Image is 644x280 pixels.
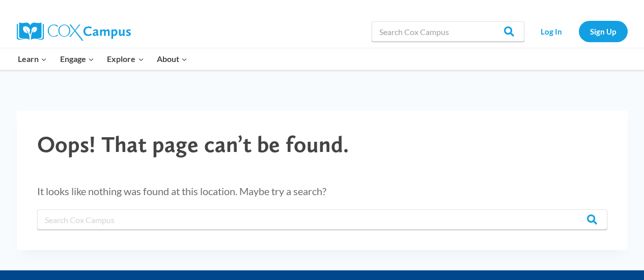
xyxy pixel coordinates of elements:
[372,21,524,42] input: Search Cox Campus
[529,21,574,42] a: Log In
[37,209,607,230] input: Search Cox Campus
[107,52,144,66] span: Explore
[12,48,194,70] nav: Primary Navigation
[60,52,94,66] span: Engage
[157,52,187,66] span: About
[17,22,131,41] img: Cox Campus
[37,131,607,158] h1: Oops! That page can’t be found.
[18,52,47,66] span: Learn
[579,21,628,42] a: Sign Up
[529,21,628,42] nav: Secondary Navigation
[37,183,607,199] p: It looks like nothing was found at this location. Maybe try a search?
